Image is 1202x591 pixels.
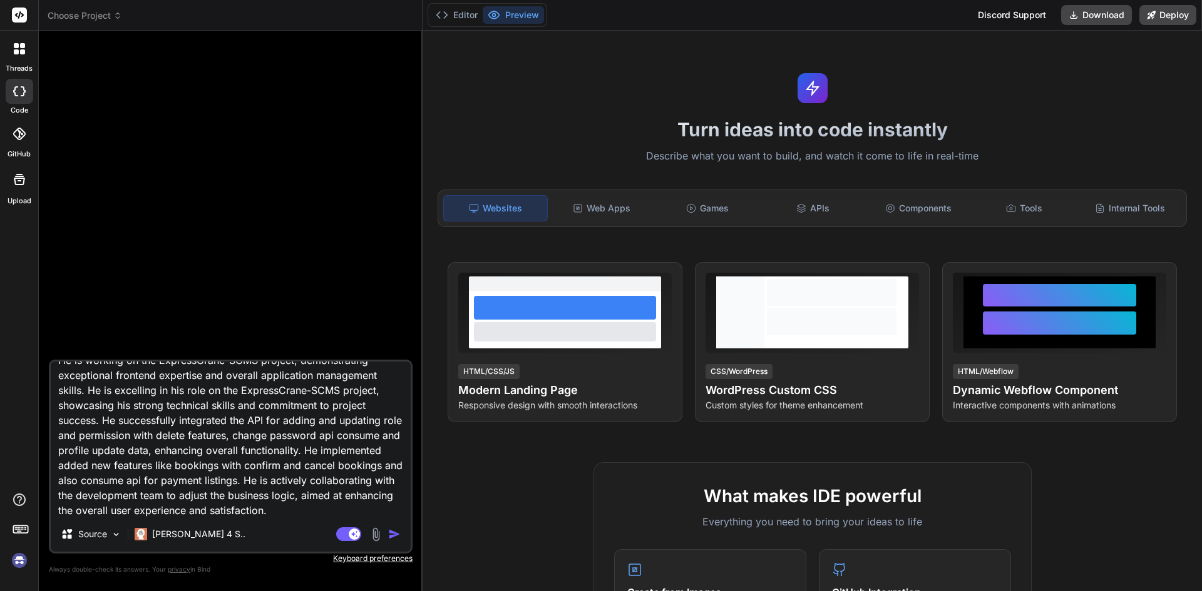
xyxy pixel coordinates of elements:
[135,528,147,540] img: Claude 4 Sonnet
[8,196,31,206] label: Upload
[1078,195,1181,221] div: Internal Tools
[51,361,411,517] textarea: He is working on the ExpressCrane-SCMS project, demonstrating exceptional frontend expertise and ...
[1139,5,1196,25] button: Deploy
[458,381,672,399] h4: Modern Landing Page
[168,565,190,573] span: privacy
[706,399,919,412] p: Custom styles for theme enhancement
[483,6,544,24] button: Preview
[48,9,122,22] span: Choose Project
[1061,5,1132,25] button: Download
[458,399,672,412] p: Responsive design with smooth interactions
[614,514,1011,529] p: Everything you need to bring your ideas to life
[11,105,28,116] label: code
[49,553,413,563] p: Keyboard preferences
[111,529,121,540] img: Pick Models
[443,195,548,221] div: Websites
[867,195,970,221] div: Components
[706,364,773,379] div: CSS/WordPress
[973,195,1076,221] div: Tools
[761,195,865,221] div: APIs
[8,149,31,159] label: GitHub
[953,364,1019,379] div: HTML/Webflow
[656,195,759,221] div: Games
[970,5,1054,25] div: Discord Support
[953,399,1166,412] p: Interactive components with animations
[430,118,1194,141] h1: Turn ideas into code instantly
[152,528,245,540] p: [PERSON_NAME] 4 S..
[6,63,33,74] label: threads
[78,528,107,540] p: Source
[458,364,520,379] div: HTML/CSS/JS
[706,381,919,399] h4: WordPress Custom CSS
[431,6,483,24] button: Editor
[550,195,654,221] div: Web Apps
[9,550,30,571] img: signin
[388,528,401,540] img: icon
[430,148,1194,164] p: Describe what you want to build, and watch it come to life in real-time
[614,483,1011,509] h2: What makes IDE powerful
[369,527,383,542] img: attachment
[49,563,413,575] p: Always double-check its answers. Your in Bind
[953,381,1166,399] h4: Dynamic Webflow Component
